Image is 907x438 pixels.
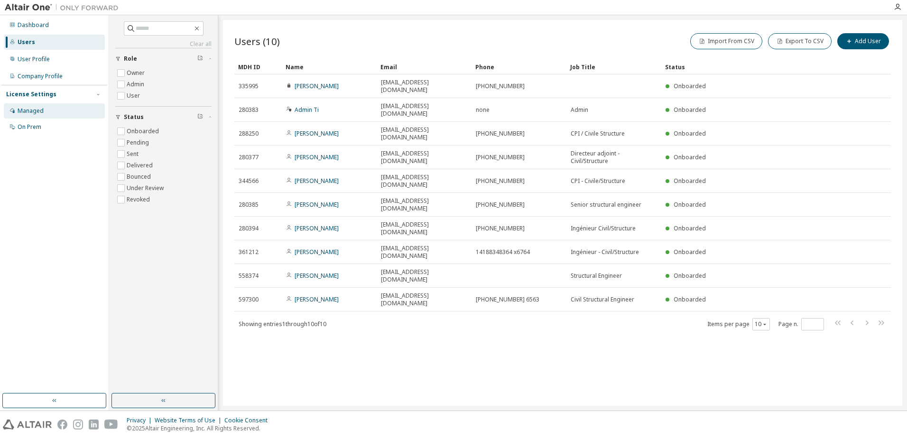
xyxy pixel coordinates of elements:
[381,150,467,165] span: [EMAIL_ADDRESS][DOMAIN_NAME]
[127,417,155,424] div: Privacy
[3,420,52,429] img: altair_logo.svg
[295,224,339,232] a: [PERSON_NAME]
[570,59,657,74] div: Job Title
[571,272,622,280] span: Structural Engineer
[381,173,467,189] span: [EMAIL_ADDRESS][DOMAIN_NAME]
[18,107,44,115] div: Managed
[124,55,137,63] span: Role
[665,59,842,74] div: Status
[674,153,706,161] span: Onboarded
[127,182,166,194] label: Under Review
[476,296,539,303] span: [PHONE_NUMBER] 6563
[127,137,151,148] label: Pending
[239,82,259,90] span: 335995
[571,106,588,114] span: Admin
[571,201,641,209] span: Senior structural engineer
[115,107,212,128] button: Status
[89,420,99,429] img: linkedin.svg
[239,272,259,280] span: 558374
[18,55,50,63] div: User Profile
[476,130,525,137] span: [PHONE_NUMBER]
[239,248,259,256] span: 361212
[57,420,67,429] img: facebook.svg
[239,296,259,303] span: 597300
[475,59,563,74] div: Phone
[707,318,770,330] span: Items per page
[476,248,530,256] span: 14188348364 x6764
[381,221,467,236] span: [EMAIL_ADDRESS][DOMAIN_NAME]
[295,129,339,137] a: [PERSON_NAME]
[476,106,490,114] span: none
[155,417,224,424] div: Website Terms of Use
[115,48,212,69] button: Role
[18,73,63,80] div: Company Profile
[381,268,467,283] span: [EMAIL_ADDRESS][DOMAIN_NAME]
[381,79,467,94] span: [EMAIL_ADDRESS][DOMAIN_NAME]
[127,90,142,101] label: User
[381,292,467,307] span: [EMAIL_ADDRESS][DOMAIN_NAME]
[234,35,280,48] span: Users (10)
[127,194,152,205] label: Revoked
[476,82,525,90] span: [PHONE_NUMBER]
[380,59,468,74] div: Email
[295,248,339,256] a: [PERSON_NAME]
[674,177,706,185] span: Onboarded
[6,91,56,98] div: License Settings
[197,113,203,121] span: Clear filter
[674,224,706,232] span: Onboarded
[690,33,762,49] button: Import From CSV
[476,201,525,209] span: [PHONE_NUMBER]
[571,150,657,165] span: Directeur adjoint - Civil/Structure
[674,106,706,114] span: Onboarded
[127,67,147,79] label: Owner
[127,424,273,432] p: © 2025 Altair Engineering, Inc. All Rights Reserved.
[239,201,259,209] span: 280385
[127,148,140,160] label: Sent
[674,272,706,280] span: Onboarded
[127,79,146,90] label: Admin
[239,106,259,114] span: 280383
[295,106,319,114] a: Admin Ti
[295,82,339,90] a: [PERSON_NAME]
[381,197,467,212] span: [EMAIL_ADDRESS][DOMAIN_NAME]
[674,295,706,303] span: Onboarded
[239,130,259,137] span: 288250
[381,126,467,141] span: [EMAIL_ADDRESS][DOMAIN_NAME]
[239,225,259,232] span: 280394
[295,295,339,303] a: [PERSON_NAME]
[286,59,373,74] div: Name
[571,130,625,137] span: CPI / Civile Structure
[674,129,706,137] span: Onboarded
[18,21,49,29] div: Dashboard
[381,245,467,260] span: [EMAIL_ADDRESS][DOMAIN_NAME]
[127,171,153,182] label: Bounced
[18,38,35,46] div: Users
[239,154,259,161] span: 280377
[239,177,259,185] span: 344566
[476,177,525,185] span: [PHONE_NUMBER]
[224,417,273,424] div: Cookie Consent
[239,320,326,328] span: Showing entries 1 through 10 of 10
[571,296,634,303] span: Civil Structural Engineer
[674,248,706,256] span: Onboarded
[127,160,155,171] label: Delivered
[295,201,339,209] a: [PERSON_NAME]
[115,40,212,48] a: Clear all
[73,420,83,429] img: instagram.svg
[837,33,889,49] button: Add User
[18,123,41,131] div: On Prem
[755,320,768,328] button: 10
[238,59,278,74] div: MDH ID
[674,201,706,209] span: Onboarded
[768,33,832,49] button: Export To CSV
[197,55,203,63] span: Clear filter
[295,153,339,161] a: [PERSON_NAME]
[104,420,118,429] img: youtube.svg
[571,225,636,232] span: Ingénieur Civil/Structure
[381,102,467,118] span: [EMAIL_ADDRESS][DOMAIN_NAME]
[476,225,525,232] span: [PHONE_NUMBER]
[571,248,639,256] span: Ingénieur - Civil/Structure
[295,272,339,280] a: [PERSON_NAME]
[778,318,824,330] span: Page n.
[674,82,706,90] span: Onboarded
